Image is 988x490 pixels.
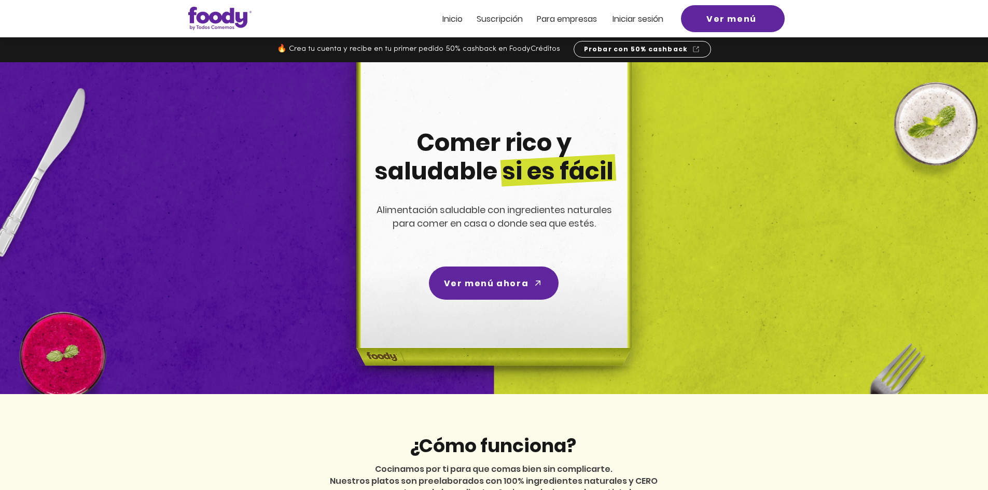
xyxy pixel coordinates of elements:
[574,41,711,58] a: Probar con 50% cashback
[442,13,463,25] span: Inicio
[374,126,614,188] span: Comer rico y saludable si es fácil
[928,430,978,480] iframe: Messagebird Livechat Widget
[537,15,597,23] a: Para empresas
[681,5,785,32] a: Ver menú
[706,12,757,25] span: Ver menú
[375,463,613,475] span: Cocinamos por ti para que comas bien sin complicarte.
[409,432,576,459] span: ¿Cómo funciona?
[613,15,663,23] a: Iniciar sesión
[547,13,597,25] span: ra empresas
[584,45,688,54] span: Probar con 50% cashback
[327,62,657,394] img: headline-center-compress.png
[477,15,523,23] a: Suscripción
[442,15,463,23] a: Inicio
[377,203,612,230] span: Alimentación saludable con ingredientes naturales para comer en casa o donde sea que estés.
[429,267,559,300] a: Ver menú ahora
[444,277,528,290] span: Ver menú ahora
[277,45,560,53] span: 🔥 Crea tu cuenta y recibe en tu primer pedido 50% cashback en FoodyCréditos
[477,13,523,25] span: Suscripción
[613,13,663,25] span: Iniciar sesión
[188,7,252,30] img: Logo_Foody V2.0.0 (3).png
[537,13,547,25] span: Pa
